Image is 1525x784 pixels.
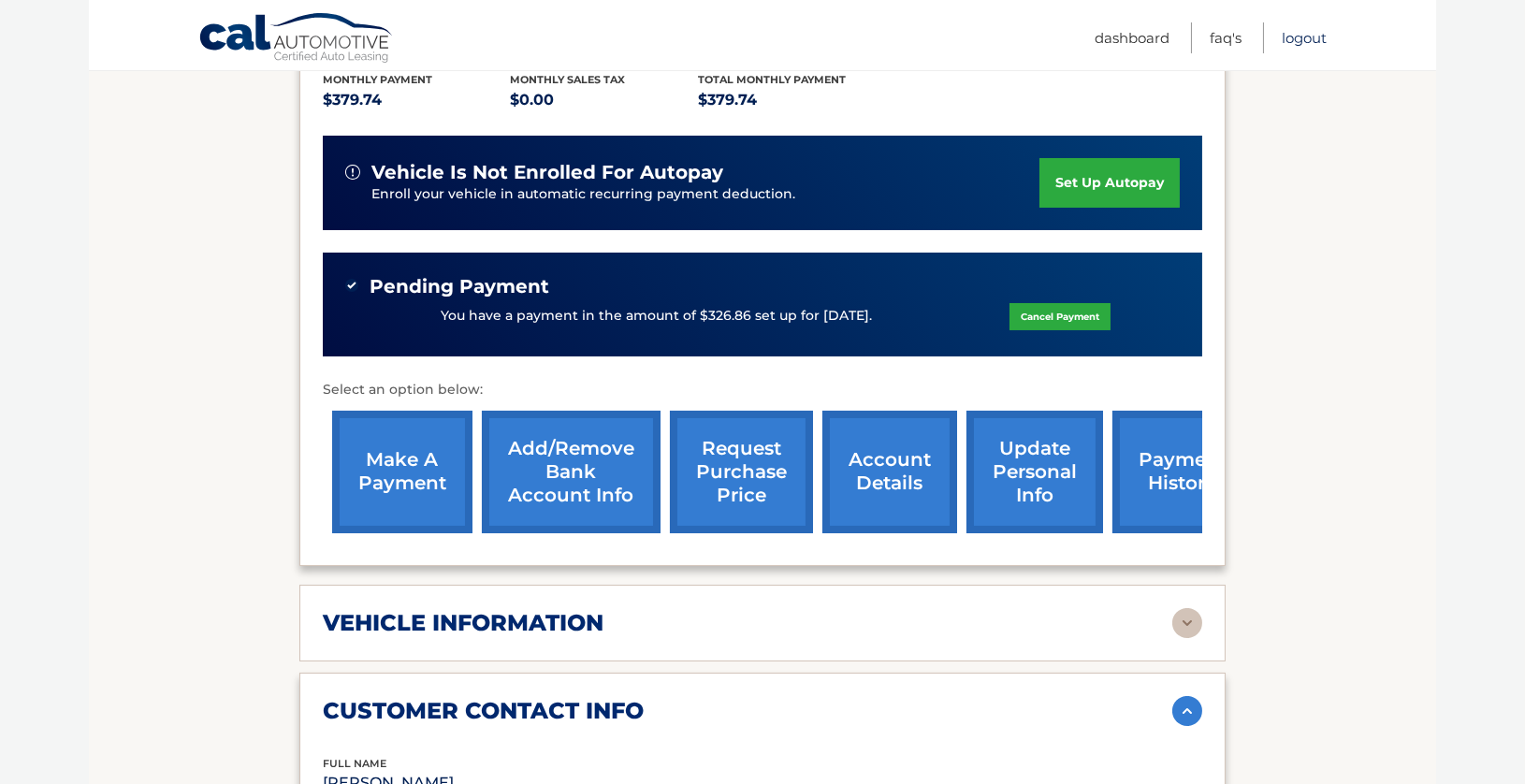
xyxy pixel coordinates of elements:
span: full name [323,757,386,770]
h2: customer contact info [323,697,644,725]
p: Select an option below: [323,379,1202,401]
span: vehicle is not enrolled for autopay [371,161,723,184]
img: alert-white.svg [345,165,360,180]
a: Add/Remove bank account info [482,411,661,533]
img: accordion-active.svg [1172,696,1202,726]
p: $0.00 [511,87,699,113]
p: Enroll your vehicle in automatic recurring payment deduction. [371,184,1039,205]
img: check-green.svg [345,279,358,292]
span: Pending Payment [370,275,549,298]
a: account details [822,411,957,533]
a: Cancel Payment [1009,303,1111,330]
a: make a payment [332,411,472,533]
a: set up autopay [1039,158,1180,208]
p: $379.74 [323,87,511,113]
h2: vehicle information [323,609,603,637]
p: You have a payment in the amount of $326.86 set up for [DATE]. [441,306,872,327]
a: Logout [1282,22,1327,53]
span: Monthly Payment [323,73,432,86]
a: Dashboard [1095,22,1169,53]
a: request purchase price [670,411,813,533]
a: payment history [1112,411,1253,533]
a: update personal info [966,411,1103,533]
span: Monthly sales Tax [511,73,626,86]
a: FAQ's [1210,22,1242,53]
img: accordion-rest.svg [1172,608,1202,638]
a: Cal Automotive [198,12,395,66]
span: Total Monthly Payment [698,73,846,86]
p: $379.74 [698,87,886,113]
